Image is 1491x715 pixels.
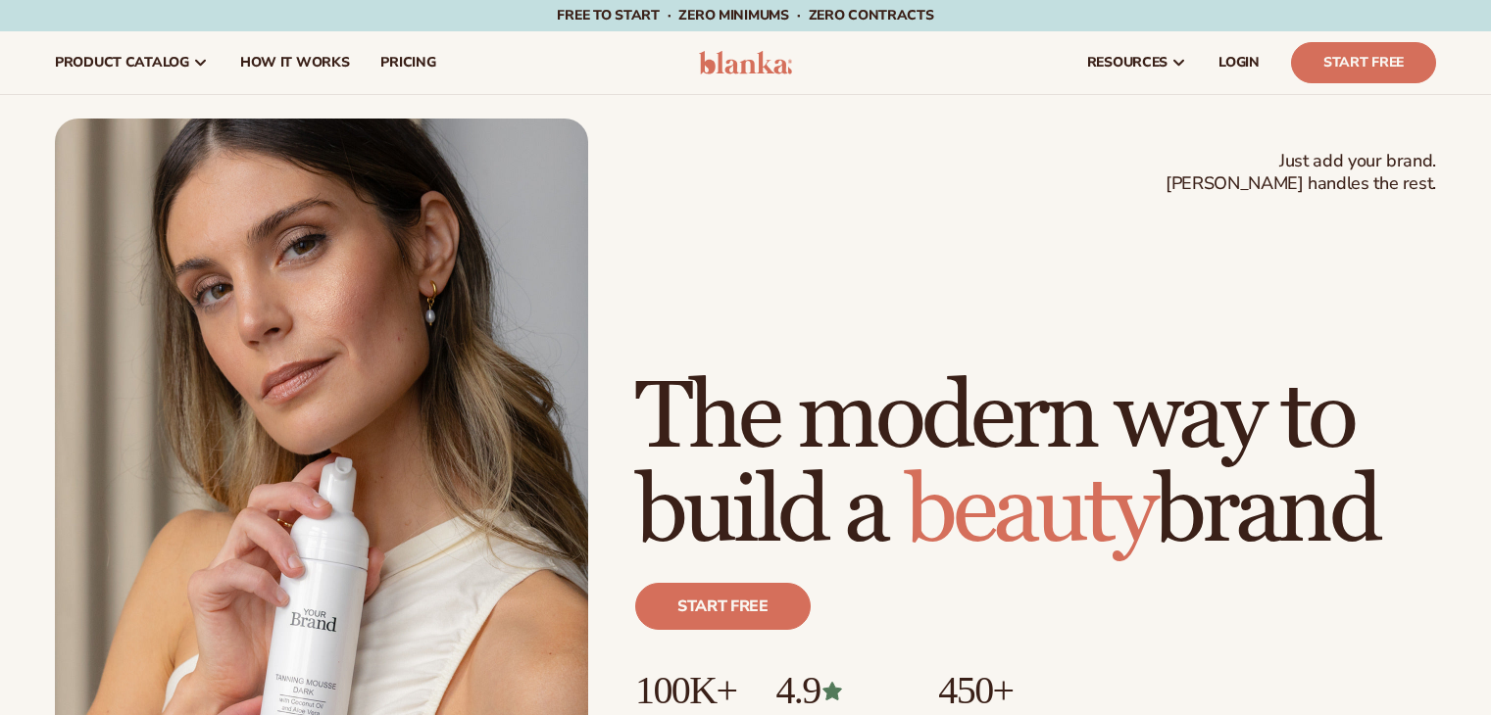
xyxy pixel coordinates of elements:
[775,669,899,712] p: 4.9
[1218,55,1260,71] span: LOGIN
[905,454,1154,569] span: beauty
[55,55,189,71] span: product catalog
[635,371,1436,559] h1: The modern way to build a brand
[365,31,451,94] a: pricing
[1291,42,1436,83] a: Start Free
[938,669,1086,712] p: 450+
[699,51,792,74] img: logo
[635,669,736,712] p: 100K+
[635,583,811,630] a: Start free
[39,31,224,94] a: product catalog
[1071,31,1203,94] a: resources
[380,55,435,71] span: pricing
[240,55,350,71] span: How It Works
[1087,55,1168,71] span: resources
[224,31,366,94] a: How It Works
[1203,31,1275,94] a: LOGIN
[1166,150,1436,196] span: Just add your brand. [PERSON_NAME] handles the rest.
[557,6,933,24] span: Free to start · ZERO minimums · ZERO contracts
